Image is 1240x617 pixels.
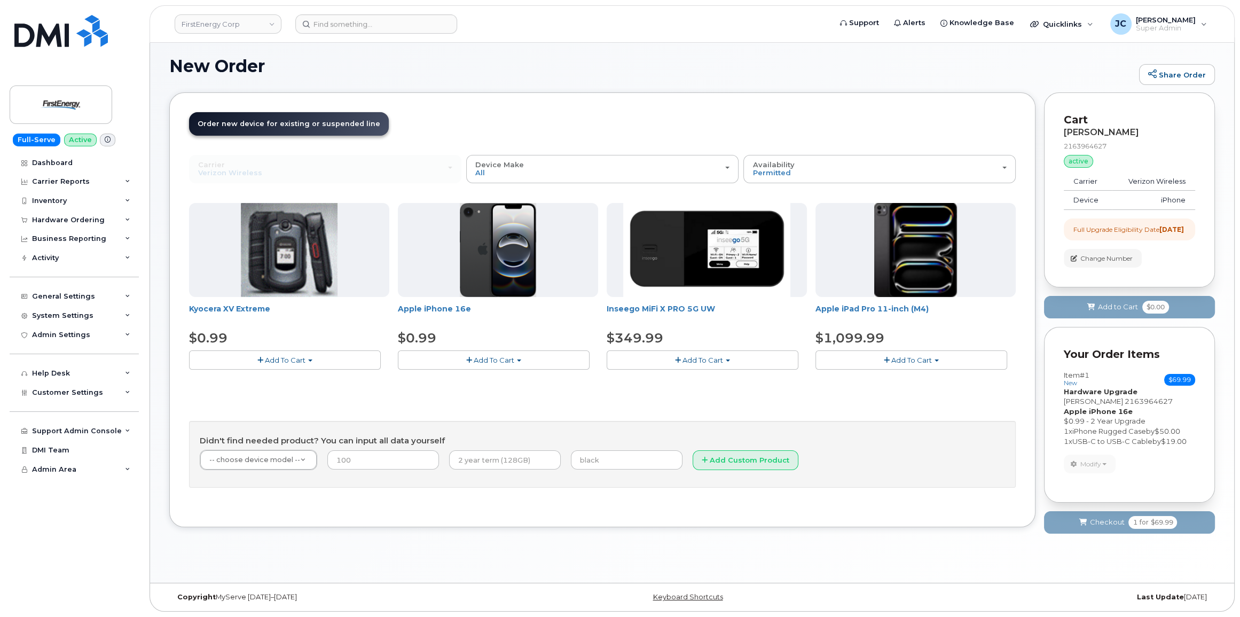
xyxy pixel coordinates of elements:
button: Add To Cart [815,350,1007,369]
button: Add To Cart [189,350,381,369]
span: $0.99 [189,330,227,346]
div: Kyocera XV Extreme [189,303,389,325]
h3: Item [1064,371,1089,387]
img: ipad_pro_11_m4.png [874,203,957,297]
span: $69.99 [1164,374,1195,386]
span: [PERSON_NAME] [1064,397,1123,405]
input: 2 year term (128GB) [449,450,561,470]
iframe: Messenger Launcher [1194,571,1232,609]
button: Device Make All [466,155,739,183]
span: $0.00 [1142,301,1169,314]
button: Add To Cart [398,350,590,369]
span: Device Make [475,160,524,169]
span: Add To Cart [474,356,514,364]
span: 1 [1133,518,1137,527]
button: Add to Cart $0.00 [1044,296,1215,318]
img: xvextreme.gif [241,203,338,297]
span: $0.99 [398,330,436,346]
a: Inseego MiFi X PRO 5G UW [607,304,715,314]
span: $349.99 [607,330,663,346]
p: Cart [1064,112,1195,128]
a: Share Order [1139,64,1215,85]
div: active [1064,155,1093,168]
span: 1 [1064,427,1069,435]
button: Add Custom Product [693,450,798,470]
span: Add To Cart [891,356,932,364]
strong: Apple iPhone 16e [1064,407,1133,416]
div: x by [1064,426,1195,436]
div: [PERSON_NAME] [1064,128,1195,137]
span: Permitted [752,168,790,177]
span: $19.00 [1161,437,1187,446]
span: Change Number [1080,254,1133,263]
input: 100 [327,450,439,470]
div: Inseego MiFi X PRO 5G UW [607,303,807,325]
span: Add To Cart [682,356,723,364]
img: Inseego.png [623,203,790,297]
span: $1,099.99 [815,330,884,346]
button: Add To Cart [607,350,798,369]
div: Apple iPad Pro 11-inch (M4) [815,303,1016,325]
span: 2163964627 [1125,397,1173,405]
span: All [475,168,485,177]
span: Availability [752,160,794,169]
a: Apple iPad Pro 11-inch (M4) [815,304,929,314]
span: $69.99 [1150,518,1173,527]
button: Availability Permitted [743,155,1016,183]
td: iPhone [1112,191,1195,210]
span: iPhone Rugged Case [1072,427,1146,435]
a: Keyboard Shortcuts [653,593,723,601]
span: Add To Cart [265,356,305,364]
h1: New Order [169,57,1134,75]
button: Change Number [1064,249,1142,268]
td: Carrier [1064,172,1112,191]
div: Apple iPhone 16e [398,303,598,325]
span: #1 [1080,371,1089,379]
p: Your Order Items [1064,347,1195,362]
span: Modify [1080,459,1101,469]
span: Checkout [1089,517,1124,527]
strong: [DATE] [1159,225,1184,233]
img: iphone16e.png [460,203,537,297]
div: MyServe [DATE]–[DATE] [169,593,518,602]
div: x by [1064,436,1195,447]
span: 1 [1064,437,1069,446]
div: $0.99 - 2 Year Upgrade [1064,416,1195,426]
td: Device [1064,191,1112,210]
span: Order new device for existing or suspended line [198,120,380,128]
span: Add to Cart [1098,302,1138,312]
input: black [571,450,682,470]
button: Modify [1064,455,1116,473]
button: Checkout 1 for $69.99 [1044,511,1215,533]
span: -- choose device model -- [209,456,300,464]
span: for [1137,518,1150,527]
strong: Last Update [1137,593,1184,601]
div: 2163964627 [1064,142,1195,151]
h4: Didn't find needed product? You can input all data yourself [200,436,1005,446]
a: Apple iPhone 16e [398,304,471,314]
a: -- choose device model -- [200,450,317,470]
strong: Copyright [177,593,216,601]
small: new [1064,379,1077,387]
div: [DATE] [866,593,1215,602]
div: Full Upgrade Eligibility Date [1073,225,1184,234]
span: USB-C to USB-C Cable [1072,437,1152,446]
strong: Hardware Upgrade [1064,387,1137,396]
a: Kyocera XV Extreme [189,304,270,314]
td: Verizon Wireless [1112,172,1195,191]
span: $50.00 [1155,427,1180,435]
